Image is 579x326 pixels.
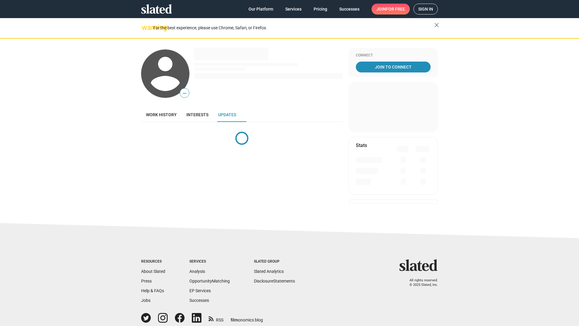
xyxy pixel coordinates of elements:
a: Analysis [189,269,205,274]
div: Slated Group [254,259,295,264]
span: Interests [186,112,208,117]
a: Successes [189,298,209,303]
a: Interests [182,107,213,122]
span: Join To Connect [357,62,429,72]
a: EP Services [189,288,211,293]
div: Resources [141,259,165,264]
a: DisclosureStatements [254,279,295,283]
span: Sign in [418,4,433,14]
span: Our Platform [248,4,273,14]
a: Pricing [309,4,332,14]
a: Updates [213,107,241,122]
a: filmonomics blog [231,312,263,323]
a: Help & FAQs [141,288,164,293]
span: Successes [339,4,359,14]
a: RSS [209,314,223,323]
span: — [180,89,189,97]
span: Services [285,4,302,14]
a: Jobs [141,298,150,303]
a: Slated Analytics [254,269,284,274]
span: Updates [218,112,236,117]
a: About Slated [141,269,165,274]
a: Press [141,279,152,283]
a: OpportunityMatching [189,279,230,283]
mat-icon: warning [142,24,149,31]
p: All rights reserved. © 2025 Slated, Inc. [403,278,438,287]
mat-card-title: Stats [356,142,367,149]
a: Services [280,4,306,14]
mat-icon: close [433,21,440,29]
span: for free [386,4,405,14]
div: Services [189,259,230,264]
span: Work history [146,112,177,117]
a: Successes [334,4,364,14]
a: Our Platform [244,4,278,14]
span: Join [376,4,405,14]
a: Joinfor free [372,4,410,14]
a: Sign in [413,4,438,14]
a: Join To Connect [356,62,431,72]
span: Pricing [314,4,327,14]
span: film [231,318,238,322]
div: Connect [356,53,431,58]
div: For the best experience, please use Chrome, Safari, or Firefox. [153,24,434,32]
a: Work history [141,107,182,122]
